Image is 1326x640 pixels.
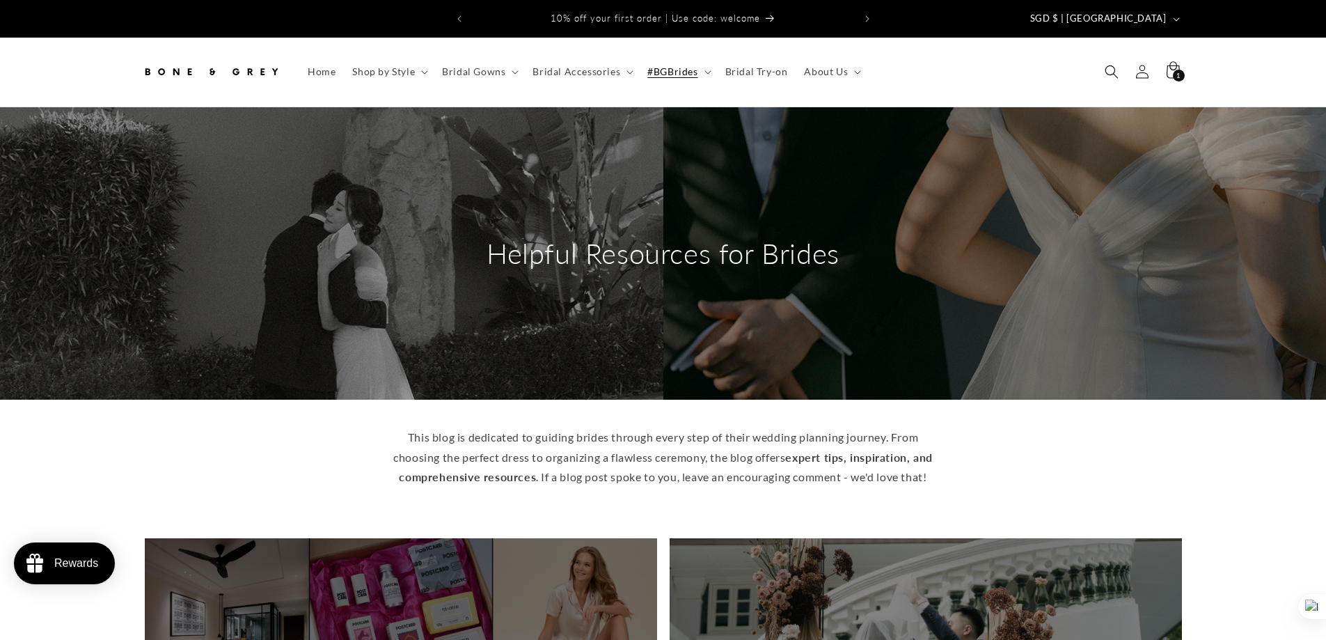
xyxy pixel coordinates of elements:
span: About Us [804,65,848,78]
summary: Shop by Style [344,57,434,86]
span: Bridal Accessories [532,65,620,78]
button: Previous announcement [444,6,475,32]
span: Bridal Gowns [442,65,505,78]
span: Shop by Style [352,65,415,78]
div: Rewards [54,557,98,570]
img: Bone and Grey Bridal [141,56,281,87]
button: Next announcement [852,6,883,32]
span: Home [308,65,336,78]
span: Bridal Try-on [725,65,788,78]
summary: Search [1096,56,1127,87]
h2: Helpful Resources for Brides [487,235,839,272]
summary: About Us [796,57,867,86]
a: Bone and Grey Bridal [136,52,285,93]
summary: Bridal Gowns [434,57,524,86]
span: SGD $ | [GEOGRAPHIC_DATA] [1030,12,1167,26]
a: Home [299,57,344,86]
span: 10% off your first order | Use code: welcome [551,13,760,24]
span: #BGBrides [647,65,697,78]
p: This blog is dedicated to guiding brides through every step of their wedding planning journey. Fr... [392,428,935,487]
span: 1 [1176,70,1181,81]
a: Bridal Try-on [717,57,796,86]
button: SGD $ | [GEOGRAPHIC_DATA] [1022,6,1185,32]
summary: Bridal Accessories [524,57,639,86]
summary: #BGBrides [639,57,716,86]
